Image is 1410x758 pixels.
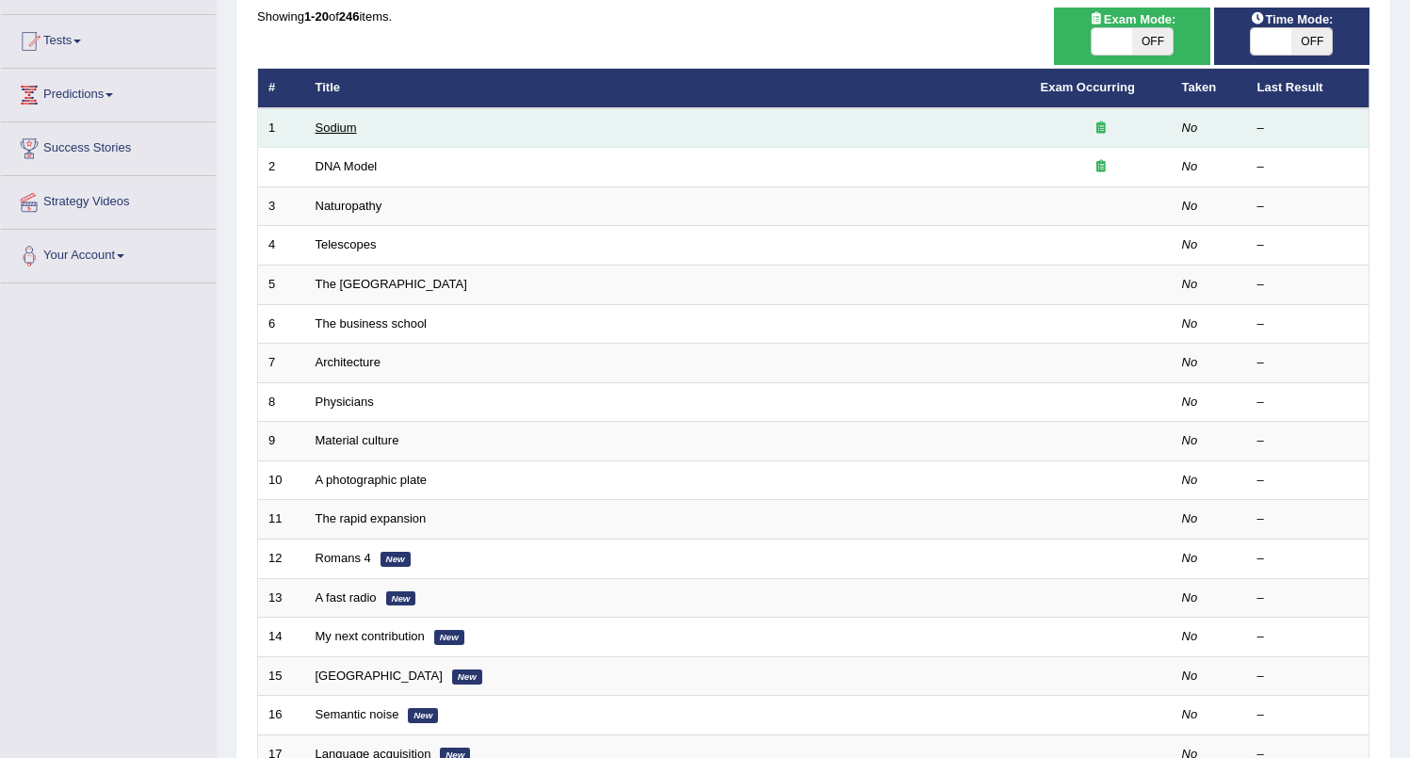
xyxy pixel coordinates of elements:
a: Telescopes [316,237,377,251]
span: OFF [1132,28,1173,55]
th: Taken [1172,69,1247,108]
a: Romans 4 [316,551,371,565]
em: No [1182,511,1198,525]
em: New [434,630,464,645]
td: 5 [258,266,305,305]
a: Naturopathy [316,199,382,213]
em: No [1182,355,1198,369]
a: A fast radio [316,590,377,605]
em: New [381,552,411,567]
a: Exam Occurring [1041,80,1135,94]
td: 1 [258,108,305,148]
em: No [1182,159,1198,173]
b: 246 [339,9,360,24]
em: No [1182,395,1198,409]
td: 7 [258,344,305,383]
div: – [1257,628,1359,646]
em: No [1182,433,1198,447]
em: New [386,591,416,606]
td: 10 [258,460,305,500]
div: Exam occurring question [1041,120,1161,137]
a: A photographic plate [316,473,428,487]
div: – [1257,315,1359,333]
em: No [1182,121,1198,135]
a: Material culture [316,433,399,447]
div: – [1257,354,1359,372]
a: Predictions [1,69,216,116]
a: Sodium [316,121,357,135]
div: – [1257,589,1359,607]
em: No [1182,669,1198,683]
td: 16 [258,696,305,735]
div: – [1257,510,1359,528]
em: No [1182,707,1198,721]
th: Title [305,69,1030,108]
a: DNA Model [316,159,378,173]
div: – [1257,158,1359,176]
td: 11 [258,500,305,540]
td: 2 [258,148,305,187]
div: – [1257,276,1359,294]
a: Semantic noise [316,707,399,721]
a: Tests [1,15,216,62]
div: Showing of items. [257,8,1369,25]
a: Architecture [316,355,381,369]
td: 12 [258,539,305,578]
em: No [1182,277,1198,291]
div: – [1257,120,1359,137]
div: – [1257,550,1359,568]
div: – [1257,668,1359,685]
div: – [1257,236,1359,254]
a: Success Stories [1,122,216,169]
a: The rapid expansion [316,511,427,525]
td: 13 [258,578,305,618]
div: – [1257,394,1359,411]
td: 3 [258,186,305,226]
div: – [1257,198,1359,216]
em: No [1182,590,1198,605]
span: Exam Mode: [1081,9,1183,29]
a: Your Account [1,230,216,277]
em: New [408,708,438,723]
em: No [1182,473,1198,487]
td: 9 [258,422,305,461]
td: 8 [258,382,305,422]
a: My next contribution [316,629,425,643]
td: 15 [258,656,305,696]
b: 1-20 [304,9,329,24]
div: – [1257,472,1359,490]
em: No [1182,237,1198,251]
div: – [1257,706,1359,724]
div: – [1257,432,1359,450]
span: OFF [1291,28,1332,55]
em: No [1182,316,1198,331]
em: New [452,669,482,685]
td: 4 [258,226,305,266]
th: Last Result [1247,69,1369,108]
a: The [GEOGRAPHIC_DATA] [316,277,467,291]
td: 14 [258,618,305,657]
div: Exam occurring question [1041,158,1161,176]
span: Time Mode: [1242,9,1340,29]
a: Physicians [316,395,374,409]
em: No [1182,629,1198,643]
td: 6 [258,304,305,344]
a: [GEOGRAPHIC_DATA] [316,669,443,683]
a: Strategy Videos [1,176,216,223]
div: Show exams occurring in exams [1054,8,1209,65]
th: # [258,69,305,108]
a: The business school [316,316,428,331]
em: No [1182,199,1198,213]
em: No [1182,551,1198,565]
